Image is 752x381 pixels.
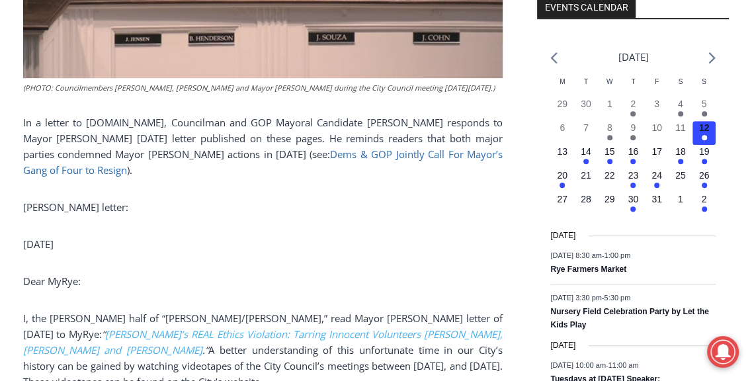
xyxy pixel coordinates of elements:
[678,194,683,204] time: 1
[604,251,630,259] span: 1:00 pm
[557,146,567,157] time: 13
[678,99,683,109] time: 4
[581,194,591,204] time: 28
[23,236,503,252] p: [DATE]
[574,145,598,169] button: 14 Has events
[669,121,692,145] button: 11
[598,192,622,216] button: 29
[692,77,716,97] div: Sunday
[651,170,662,181] time: 24
[622,192,646,216] button: 30 Has events
[669,169,692,192] button: 25
[550,230,575,242] time: [DATE]
[692,169,716,192] button: 26 Has events
[630,111,636,116] em: Has events
[23,82,503,94] figcaption: (PHOTO: Councilmembers [PERSON_NAME], [PERSON_NAME] and Mayor [PERSON_NAME] during the City Counc...
[655,78,659,85] span: F
[606,78,612,85] span: W
[654,99,659,109] time: 3
[550,265,626,275] a: Rye Farmers Market
[622,169,646,192] button: 23 Has events
[645,169,669,192] button: 24 Has events
[550,251,601,259] span: [DATE] 8:30 am
[607,159,612,164] em: Has events
[708,52,716,64] a: Next month
[628,146,639,157] time: 16
[651,146,662,157] time: 17
[581,99,591,109] time: 30
[574,77,598,97] div: Tuesday
[645,145,669,169] button: 17
[608,361,639,369] span: 11:00 am
[675,170,686,181] time: 25
[574,169,598,192] button: 21
[574,97,598,121] button: 30
[622,77,646,97] div: Thursday
[622,121,646,145] button: 9 Has events
[574,121,598,145] button: 7
[654,183,659,188] em: Has events
[550,307,708,330] a: Nursery Field Celebration Party by Let the Kids Play
[630,183,636,188] em: Has events
[678,111,683,116] em: Has events
[618,48,648,66] li: [DATE]
[584,78,588,85] span: T
[702,206,707,212] em: Has events
[557,99,567,109] time: 29
[699,170,710,181] time: 26
[598,77,622,97] div: Wednesday
[550,97,574,121] button: 29
[598,121,622,145] button: 8 Has events
[550,121,574,145] button: 6
[550,361,606,369] span: [DATE] 10:00 am
[550,145,574,169] button: 13
[581,146,591,157] time: 14
[583,122,589,133] time: 7
[23,199,503,215] p: [PERSON_NAME] letter:
[628,170,639,181] time: 23
[669,77,692,97] div: Saturday
[702,194,707,204] time: 2
[631,78,635,85] span: T
[628,194,639,204] time: 30
[550,339,575,352] time: [DATE]
[550,77,574,97] div: Monday
[630,135,636,140] em: Has events
[692,121,716,145] button: 12 Has events
[630,122,636,133] time: 9
[583,159,589,164] em: Has events
[598,169,622,192] button: 22
[651,194,662,204] time: 31
[598,97,622,121] button: 1
[550,251,630,259] time: -
[550,192,574,216] button: 27
[630,206,636,212] em: Has events
[607,122,612,133] time: 8
[607,99,612,109] time: 1
[678,78,683,85] span: S
[645,97,669,121] button: 3
[605,170,615,181] time: 22
[557,194,567,204] time: 27
[622,97,646,121] button: 2 Has events
[702,111,707,116] em: Has events
[604,294,630,302] span: 5:30 pm
[702,135,707,140] em: Has events
[23,327,503,357] em: “ .”
[669,145,692,169] button: 18 Has events
[645,192,669,216] button: 31
[702,159,707,164] em: Has events
[550,52,558,64] a: Previous month
[557,170,567,181] time: 20
[702,99,707,109] time: 5
[678,159,683,164] em: Has events
[702,78,706,85] span: S
[550,294,601,302] span: [DATE] 3:30 pm
[699,122,710,133] time: 12
[692,145,716,169] button: 19 Has events
[607,135,612,140] em: Has events
[699,146,710,157] time: 19
[560,183,565,188] em: Has events
[574,192,598,216] button: 28
[550,294,630,302] time: -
